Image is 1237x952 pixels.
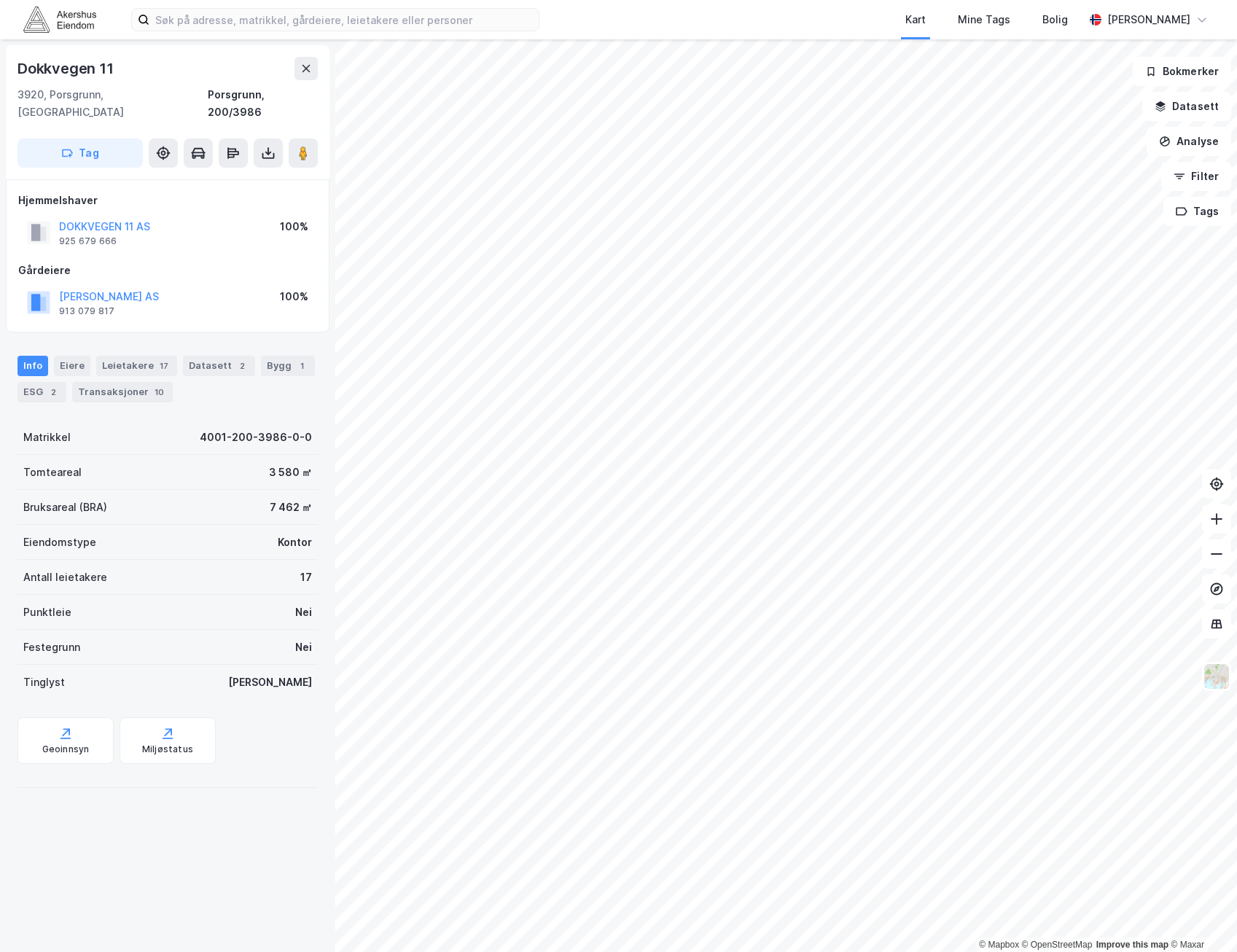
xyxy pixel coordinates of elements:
[23,7,96,32] img: akershus-eiendom-logo.9091f326c980b4bce74ccdd9f866810c.svg
[1164,882,1237,952] iframe: Chat Widget
[72,382,173,402] div: Transaksjoner
[23,604,71,621] div: Punktleie
[280,288,308,305] div: 100%
[1203,663,1230,690] img: Z
[59,305,114,317] div: 913 079 817
[1163,197,1231,226] button: Tags
[96,356,177,376] div: Leietakere
[1133,57,1231,86] button: Bokmerker
[295,604,312,621] div: Nei
[23,674,65,691] div: Tinglyst
[23,534,96,551] div: Eiendomstype
[23,429,71,446] div: Matrikkel
[905,11,926,28] div: Kart
[261,356,315,376] div: Bygg
[1164,882,1237,952] div: Kontrollprogram for chat
[1161,162,1231,191] button: Filter
[46,385,61,399] div: 2
[42,744,90,755] div: Geoinnsyn
[23,639,80,656] div: Festegrunn
[152,385,167,399] div: 10
[300,569,312,586] div: 17
[280,218,308,235] div: 100%
[23,569,107,586] div: Antall leietakere
[18,262,317,279] div: Gårdeiere
[17,382,66,402] div: ESG
[1042,11,1068,28] div: Bolig
[23,464,82,481] div: Tomteareal
[149,9,539,31] input: Søk på adresse, matrikkel, gårdeiere, leietakere eller personer
[18,192,317,209] div: Hjemmelshaver
[200,429,312,446] div: 4001-200-3986-0-0
[1142,92,1231,121] button: Datasett
[142,744,193,755] div: Miljøstatus
[59,235,117,247] div: 925 679 666
[17,356,48,376] div: Info
[157,359,171,373] div: 17
[979,940,1019,950] a: Mapbox
[208,86,318,121] div: Porsgrunn, 200/3986
[228,674,312,691] div: [PERSON_NAME]
[270,499,312,516] div: 7 462 ㎡
[23,499,107,516] div: Bruksareal (BRA)
[958,11,1010,28] div: Mine Tags
[17,57,117,80] div: Dokkvegen 11
[17,138,143,168] button: Tag
[295,639,312,656] div: Nei
[54,356,90,376] div: Eiere
[183,356,255,376] div: Datasett
[1107,11,1190,28] div: [PERSON_NAME]
[235,359,249,373] div: 2
[1147,127,1231,156] button: Analyse
[278,534,312,551] div: Kontor
[294,359,309,373] div: 1
[269,464,312,481] div: 3 580 ㎡
[1096,940,1168,950] a: Improve this map
[17,86,208,121] div: 3920, Porsgrunn, [GEOGRAPHIC_DATA]
[1022,940,1093,950] a: OpenStreetMap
